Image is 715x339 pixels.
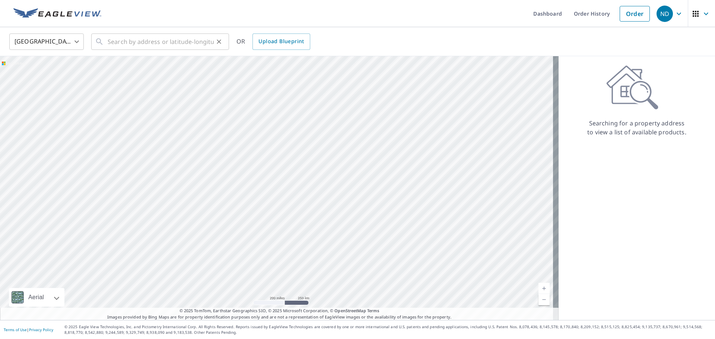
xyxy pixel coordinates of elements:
img: EV Logo [13,8,101,19]
input: Search by address or latitude-longitude [108,31,214,52]
div: OR [236,33,310,50]
a: Privacy Policy [29,327,53,332]
div: Aerial [26,288,46,307]
a: Terms of Use [4,327,27,332]
span: Upload Blueprint [258,37,304,46]
button: Clear [214,36,224,47]
span: © 2025 TomTom, Earthstar Geographics SIO, © 2025 Microsoft Corporation, © [179,308,379,314]
p: Searching for a property address to view a list of available products. [587,119,687,137]
a: OpenStreetMap [334,308,366,313]
a: Order [620,6,650,22]
a: Current Level 5, Zoom In [538,283,550,294]
a: Upload Blueprint [252,33,310,50]
div: ND [657,6,673,22]
p: | [4,327,53,332]
a: Terms [367,308,379,313]
div: Aerial [9,288,64,307]
div: [GEOGRAPHIC_DATA] [9,31,84,52]
p: © 2025 Eagle View Technologies, Inc. and Pictometry International Corp. All Rights Reserved. Repo... [64,324,711,335]
a: Current Level 5, Zoom Out [538,294,550,305]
